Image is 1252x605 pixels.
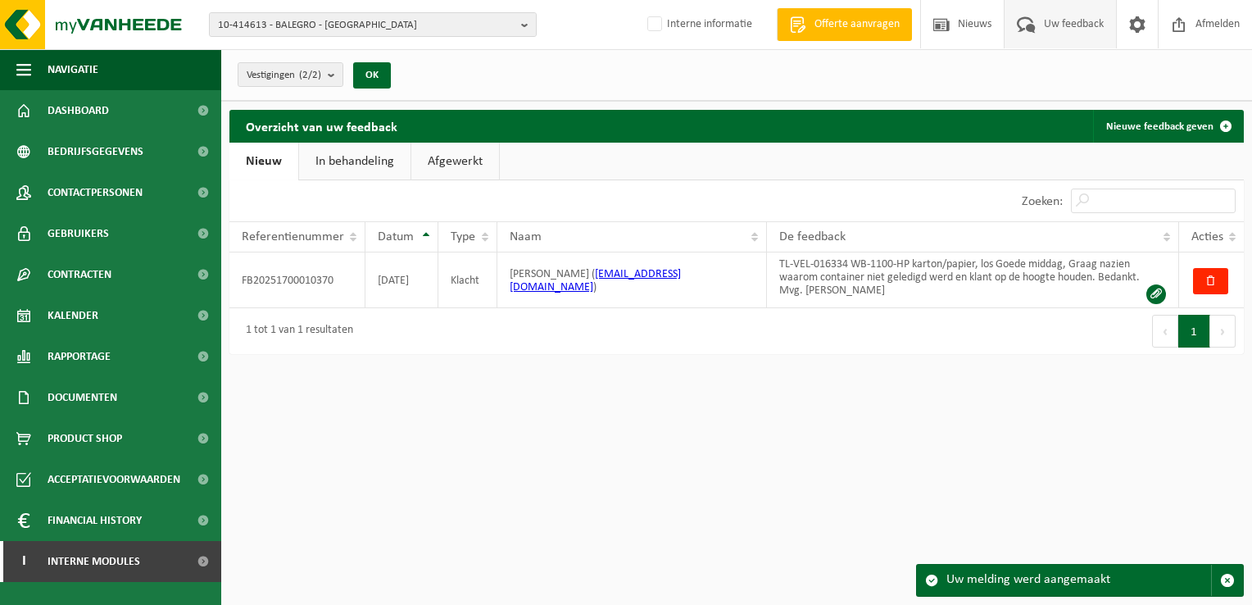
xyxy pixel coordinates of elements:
span: Rapportage [48,336,111,377]
span: Contactpersonen [48,172,143,213]
span: Bedrijfsgegevens [48,131,143,172]
span: Product Shop [48,418,122,459]
a: Afgewerkt [411,143,499,180]
span: Offerte aanvragen [810,16,904,33]
count: (2/2) [299,70,321,80]
td: TL-VEL-016334 WB-1100-HP karton/papier, los Goede middag, Graag nazien waarom container niet gele... [767,252,1179,308]
label: Zoeken: [1022,195,1063,208]
button: Next [1210,315,1236,348]
span: Datum [378,230,414,243]
a: Nieuw [229,143,298,180]
span: Financial History [48,500,142,541]
td: Klacht [438,252,497,308]
div: Uw melding werd aangemaakt [946,565,1211,596]
span: Dashboard [48,90,109,131]
span: Naam [510,230,542,243]
a: [EMAIL_ADDRESS][DOMAIN_NAME] [510,268,681,293]
span: Acceptatievoorwaarden [48,459,180,500]
span: Gebruikers [48,213,109,254]
button: 10-414613 - BALEGRO - [GEOGRAPHIC_DATA] [209,12,537,37]
span: Type [451,230,475,243]
label: Interne informatie [644,12,752,37]
button: 1 [1178,315,1210,348]
button: Vestigingen(2/2) [238,62,343,87]
a: In behandeling [299,143,411,180]
span: 10-414613 - BALEGRO - [GEOGRAPHIC_DATA] [218,13,515,38]
span: I [16,541,31,582]
span: Kalender [48,295,98,336]
a: Nieuwe feedback geven [1093,110,1242,143]
span: Navigatie [48,49,98,90]
span: [PERSON_NAME] ( ) [510,268,681,293]
span: Acties [1191,230,1223,243]
span: Interne modules [48,541,140,582]
a: Offerte aanvragen [777,8,912,41]
span: Documenten [48,377,117,418]
button: Previous [1152,315,1178,348]
button: OK [353,62,391,89]
td: FB20251700010370 [229,252,365,308]
td: [DATE] [365,252,438,308]
span: De feedback [779,230,846,243]
span: Vestigingen [247,63,321,88]
span: Referentienummer [242,230,344,243]
span: Contracten [48,254,111,295]
div: 1 tot 1 van 1 resultaten [238,316,353,346]
h2: Overzicht van uw feedback [229,110,414,142]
